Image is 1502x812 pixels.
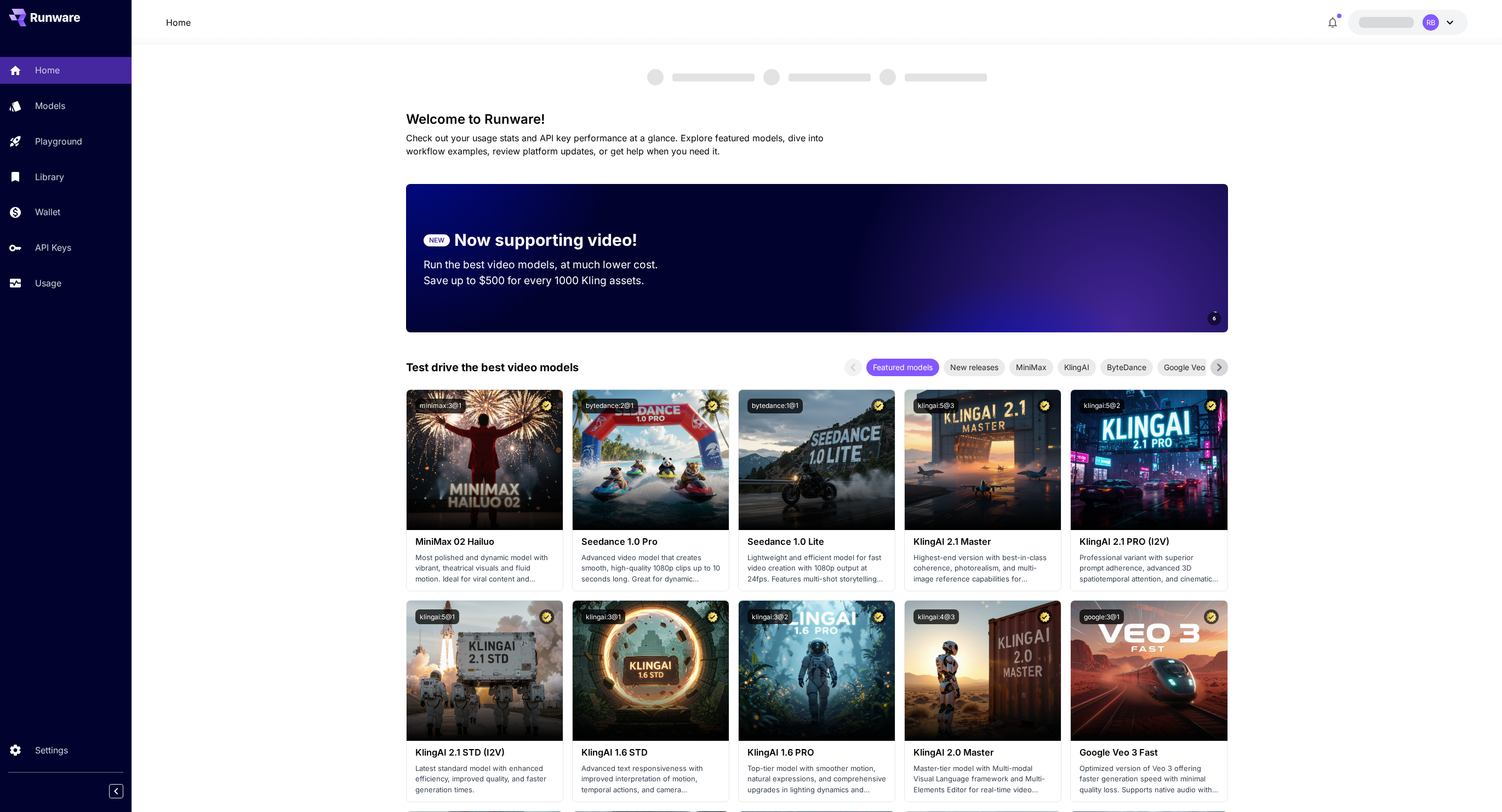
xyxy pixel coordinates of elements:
p: Latest standard model with enhanced efficiency, improved quality, and faster generation times. [415,763,554,796]
div: MiniMax [1009,359,1053,376]
p: Top-tier model with smoother motion, natural expressions, and comprehensive upgrades in lighting ... [747,763,886,796]
button: RB [1348,10,1467,35]
p: Professional variant with superior prompt adherence, advanced 3D spatiotemporal attention, and ci... [1080,552,1218,585]
button: bytedance:2@1 [581,399,638,413]
button: Certified Model – Vetted for best performance and includes a commercial license. [539,609,554,624]
button: minimax:3@1 [415,399,466,413]
p: Now supporting video! [454,228,637,252]
span: Check out your usage stats and API key performance at a glance. Explore featured models, dive int... [406,133,824,157]
button: Certified Model – Vetted for best performance and includes a commercial license. [871,609,886,624]
p: Playground [35,135,82,148]
span: New releases [944,361,1005,373]
p: Master-tier model with Multi-modal Visual Language framework and Multi-Elements Editor for real-t... [913,763,1052,796]
button: Collapse sidebar [109,784,123,798]
button: Certified Model – Vetted for best performance and includes a commercial license. [705,399,720,413]
img: alt [1071,601,1227,741]
p: Test drive the best video models [406,359,579,376]
span: KlingAI [1058,361,1096,373]
img: alt [739,601,895,741]
img: alt [407,390,563,530]
h3: KlingAI 1.6 STD [581,747,720,758]
button: google:3@1 [1080,609,1124,624]
p: API Keys [35,241,71,254]
h3: KlingAI 2.1 Master [913,537,1052,547]
img: alt [739,390,895,530]
p: Usage [35,277,61,290]
button: Certified Model – Vetted for best performance and includes a commercial license. [1204,609,1219,624]
div: New releases [944,359,1005,376]
p: Wallet [35,205,60,218]
span: Featured models [866,361,939,373]
div: KlingAI [1058,359,1096,376]
span: MiniMax [1009,361,1053,373]
button: Certified Model – Vetted for best performance and includes a commercial license. [1037,399,1052,413]
h3: Google Veo 3 Fast [1080,747,1218,758]
h3: Welcome to Runware! [406,112,1228,127]
h3: KlingAI 1.6 PRO [747,747,886,758]
button: klingai:5@1 [415,609,459,624]
p: Run the best video models, at much lower cost. [424,257,679,273]
p: Lightweight and efficient model for fast video creation with 1080p output at 24fps. Features mult... [747,552,886,585]
button: Certified Model – Vetted for best performance and includes a commercial license. [1037,609,1052,624]
p: Advanced video model that creates smooth, high-quality 1080p clips up to 10 seconds long. Great f... [581,552,720,585]
p: Models [35,99,65,112]
button: klingai:3@1 [581,609,625,624]
img: alt [573,390,729,530]
p: Optimized version of Veo 3 offering faster generation speed with minimal quality loss. Supports n... [1080,763,1218,796]
span: Google Veo [1157,361,1212,373]
p: Save up to $500 for every 1000 Kling assets. [424,273,679,289]
div: Collapse sidebar [117,781,132,801]
button: Certified Model – Vetted for best performance and includes a commercial license. [539,399,554,413]
img: alt [573,601,729,741]
span: ByteDance [1100,361,1153,373]
button: klingai:5@3 [913,399,958,413]
div: Featured models [866,359,939,376]
button: klingai:5@2 [1080,399,1124,413]
p: Library [35,170,64,183]
button: Certified Model – Vetted for best performance and includes a commercial license. [871,399,886,413]
h3: Seedance 1.0 Lite [747,537,886,547]
a: Home [166,16,191,29]
button: bytedance:1@1 [747,399,803,413]
img: alt [1071,390,1227,530]
button: Certified Model – Vetted for best performance and includes a commercial license. [705,609,720,624]
h3: KlingAI 2.1 STD (I2V) [415,747,554,758]
h3: MiniMax 02 Hailuo [415,537,554,547]
div: Google Veo [1157,359,1212,376]
p: NEW [429,235,444,245]
div: RB [1423,14,1439,31]
h3: KlingAI 2.1 PRO (I2V) [1080,537,1218,547]
h3: Seedance 1.0 Pro [581,537,720,547]
button: Certified Model – Vetted for best performance and includes a commercial license. [1204,399,1219,413]
p: Most polished and dynamic model with vibrant, theatrical visuals and fluid motion. Ideal for vira... [415,552,554,585]
p: Highest-end version with best-in-class coherence, photorealism, and multi-image reference capabil... [913,552,1052,585]
img: alt [905,601,1061,741]
p: Advanced text responsiveness with improved interpretation of motion, temporal actions, and camera... [581,763,720,796]
img: alt [905,390,1061,530]
p: Home [35,64,60,77]
span: 6 [1213,314,1216,323]
nav: breadcrumb [166,16,191,29]
div: ByteDance [1100,359,1153,376]
h3: KlingAI 2.0 Master [913,747,1052,758]
button: klingai:3@2 [747,609,792,624]
p: Settings [35,744,68,757]
img: alt [407,601,563,741]
button: klingai:4@3 [913,609,959,624]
